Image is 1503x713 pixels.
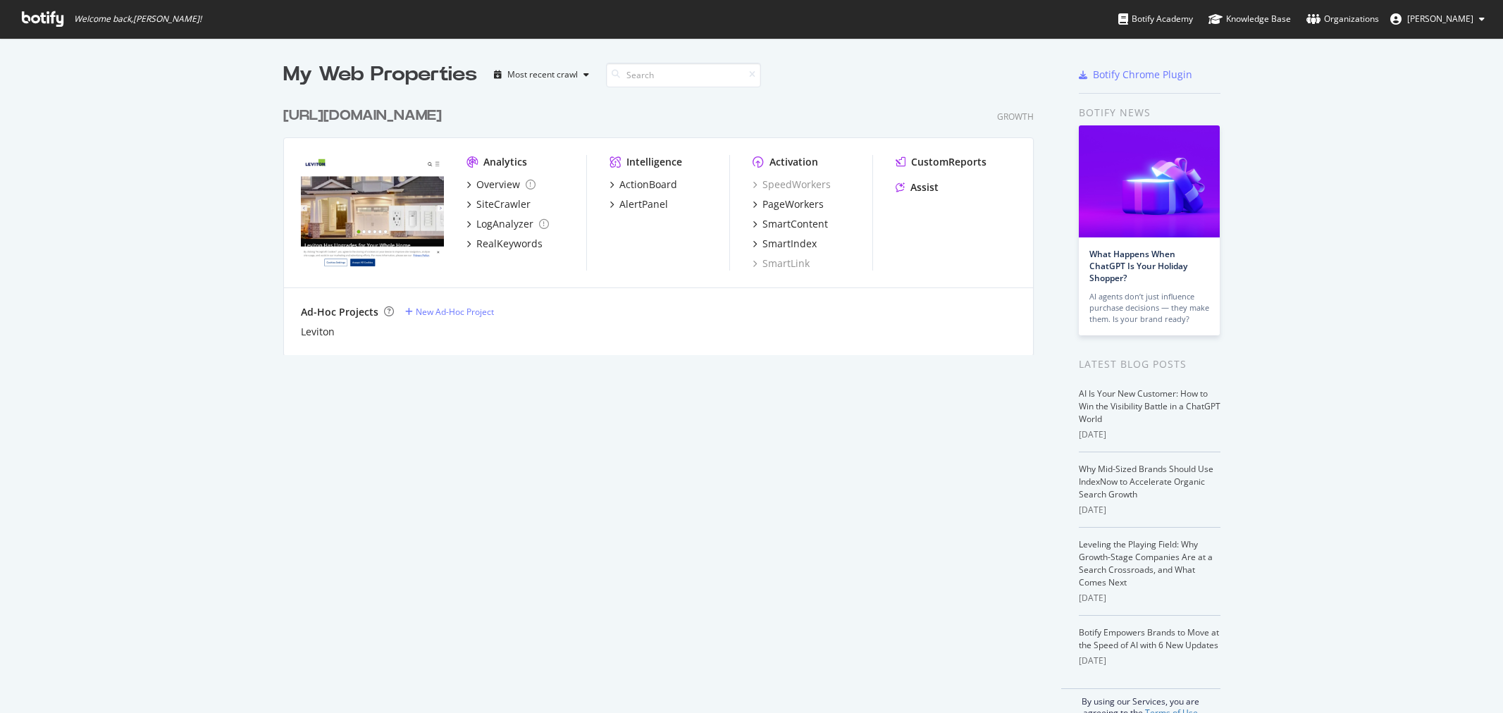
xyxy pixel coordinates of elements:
div: Most recent crawl [507,70,578,79]
a: SiteCrawler [466,197,531,211]
div: My Web Properties [283,61,477,89]
input: Search [606,63,761,87]
a: ActionBoard [610,178,677,192]
div: [URL][DOMAIN_NAME] [283,106,442,126]
a: AI Is Your New Customer: How to Win the Visibility Battle in a ChatGPT World [1079,387,1220,425]
div: Assist [910,180,939,194]
img: https://leviton.com/ [301,155,444,269]
div: SmartContent [762,217,828,231]
a: [URL][DOMAIN_NAME] [283,106,447,126]
div: Analytics [483,155,527,169]
div: Intelligence [626,155,682,169]
a: PageWorkers [753,197,824,211]
div: Latest Blog Posts [1079,356,1220,372]
a: Botify Empowers Brands to Move at the Speed of AI with 6 New Updates [1079,626,1219,651]
button: Most recent crawl [488,63,595,86]
div: Botify news [1079,105,1220,120]
button: [PERSON_NAME] [1379,8,1496,30]
a: Leviton [301,325,335,339]
img: What Happens When ChatGPT Is Your Holiday Shopper? [1079,125,1220,237]
a: RealKeywords [466,237,543,251]
a: LogAnalyzer [466,217,549,231]
div: [DATE] [1079,504,1220,516]
div: LogAnalyzer [476,217,533,231]
a: Botify Chrome Plugin [1079,68,1192,82]
div: grid [283,89,1045,355]
a: Overview [466,178,536,192]
span: Kara LoRe [1407,13,1473,25]
div: [DATE] [1079,655,1220,667]
div: Botify Chrome Plugin [1093,68,1192,82]
a: Assist [896,180,939,194]
div: Activation [769,155,818,169]
div: PageWorkers [762,197,824,211]
a: SmartContent [753,217,828,231]
div: [DATE] [1079,428,1220,441]
div: SiteCrawler [476,197,531,211]
a: AlertPanel [610,197,668,211]
a: SmartIndex [753,237,817,251]
div: Botify Academy [1118,12,1193,26]
div: AlertPanel [619,197,668,211]
a: SmartLink [753,256,810,271]
div: Overview [476,178,520,192]
a: New Ad-Hoc Project [405,306,494,318]
div: RealKeywords [476,237,543,251]
div: ActionBoard [619,178,677,192]
a: Leveling the Playing Field: Why Growth-Stage Companies Are at a Search Crossroads, and What Comes... [1079,538,1213,588]
div: [DATE] [1079,592,1220,604]
a: What Happens When ChatGPT Is Your Holiday Shopper? [1089,248,1187,284]
span: Welcome back, [PERSON_NAME] ! [74,13,202,25]
div: SmartIndex [762,237,817,251]
div: CustomReports [911,155,986,169]
div: Knowledge Base [1208,12,1291,26]
div: Ad-Hoc Projects [301,305,378,319]
a: CustomReports [896,155,986,169]
a: Why Mid-Sized Brands Should Use IndexNow to Accelerate Organic Search Growth [1079,463,1213,500]
div: AI agents don’t just influence purchase decisions — they make them. Is your brand ready? [1089,291,1209,325]
div: Organizations [1306,12,1379,26]
div: Growth [997,111,1034,123]
a: SpeedWorkers [753,178,831,192]
div: New Ad-Hoc Project [416,306,494,318]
